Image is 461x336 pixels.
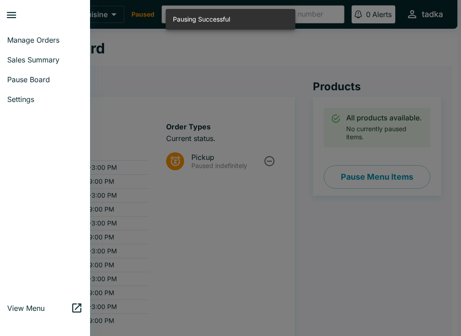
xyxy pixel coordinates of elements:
div: Pausing Successful [173,12,230,27]
span: Pause Board [7,75,83,84]
span: Manage Orders [7,35,83,44]
span: Sales Summary [7,55,83,64]
span: Settings [7,95,83,104]
span: View Menu [7,304,71,313]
